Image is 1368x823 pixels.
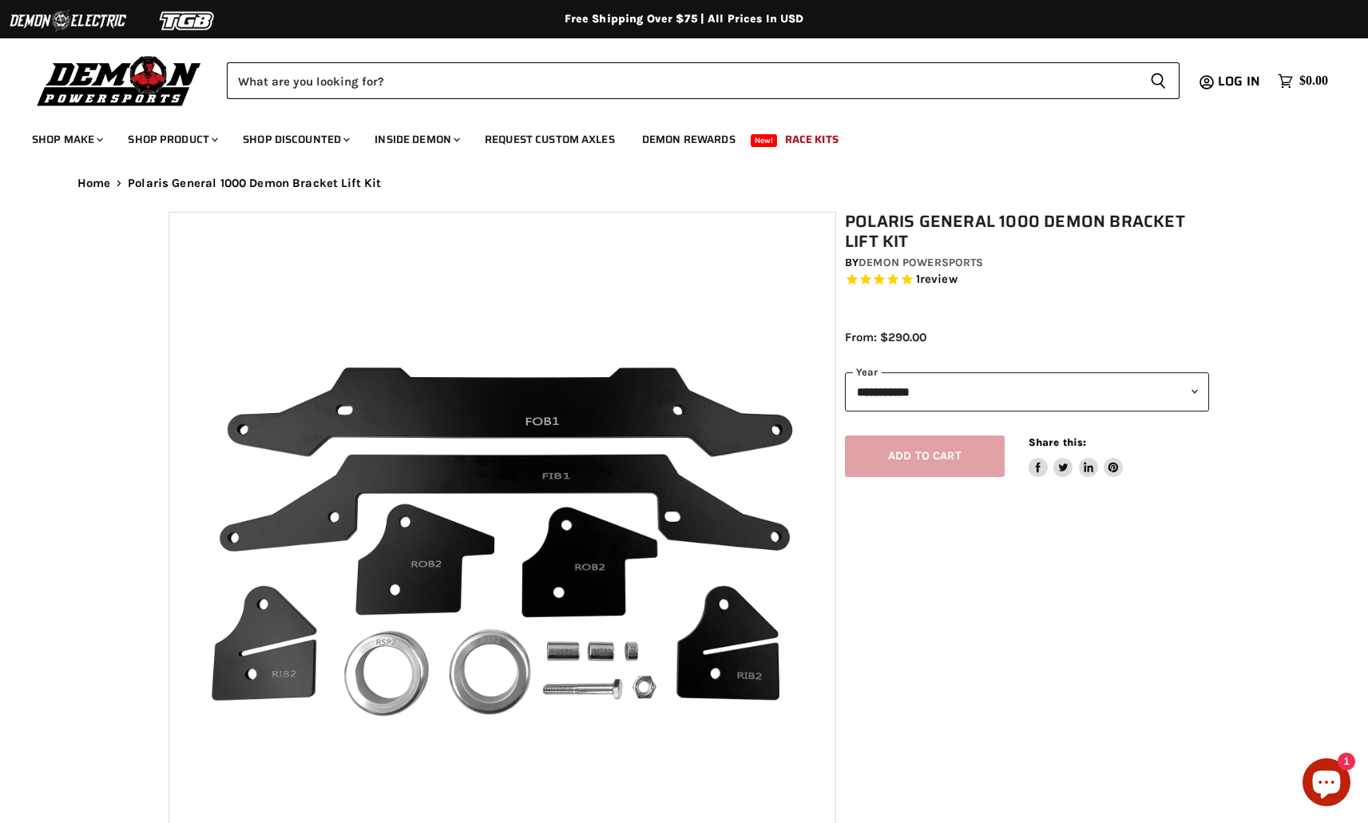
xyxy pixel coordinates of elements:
[845,330,926,344] span: From: $290.00
[227,62,1180,99] form: Product
[1298,758,1355,810] inbox-online-store-chat: Shopify online store chat
[1211,74,1270,89] a: Log in
[231,123,359,156] a: Shop Discounted
[32,52,207,109] img: Demon Powersports
[77,177,111,190] a: Home
[858,256,983,269] a: Demon Powersports
[227,62,1137,99] input: Search
[128,6,248,36] img: TGB Logo 2
[20,123,113,156] a: Shop Make
[845,272,1209,288] span: Rated 5.0 out of 5 stars 1 reviews
[845,254,1209,272] div: by
[920,272,958,287] span: review
[363,123,470,156] a: Inside Demon
[1029,435,1124,478] aside: Share this:
[8,6,128,36] img: Demon Electric Logo 2
[773,123,851,156] a: Race Kits
[1029,436,1086,448] span: Share this:
[1299,74,1328,89] span: $0.00
[1270,70,1336,93] a: $0.00
[116,123,228,156] a: Shop Product
[751,134,778,147] span: New!
[46,177,1323,190] nav: Breadcrumbs
[845,372,1209,411] select: year
[916,272,958,287] span: 1 reviews
[473,123,627,156] a: Request Custom Axles
[128,177,381,190] span: Polaris General 1000 Demon Bracket Lift Kit
[20,117,1324,156] ul: Main menu
[1137,62,1180,99] button: Search
[845,212,1209,252] h1: Polaris General 1000 Demon Bracket Lift Kit
[46,12,1323,26] div: Free Shipping Over $75 | All Prices In USD
[630,123,747,156] a: Demon Rewards
[1218,71,1260,91] span: Log in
